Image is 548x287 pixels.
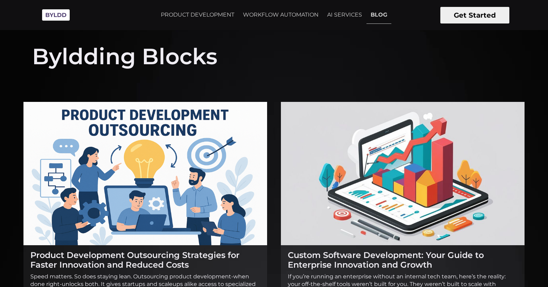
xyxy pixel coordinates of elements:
a: AI SERVICES [323,6,366,23]
h2: Custom Software Development: Your Guide to Enterprise Innovation and Growth [288,250,518,269]
img: Byldd - Product Development Company [39,6,73,25]
img: Custom Software Development: Your Guide to Enterprise Innovation and Growth [281,102,525,246]
button: Get Started [440,7,509,23]
a: BLOG [366,6,391,24]
a: PRODUCT DEVELOPMENT [157,6,238,23]
h2: Product Development Outsourcing Strategies for Faster Innovation and Reduced Costs [30,250,260,269]
img: Product Development Outsourcing Strategies for Faster Innovation and Reduced Costs [23,102,267,246]
h1: Byldding Blocks [32,28,217,71]
a: WORKFLOW AUTOMATION [239,6,323,23]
